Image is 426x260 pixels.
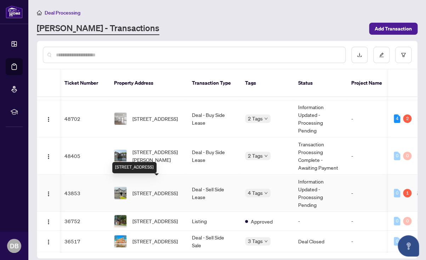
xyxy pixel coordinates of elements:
span: [STREET_ADDRESS][PERSON_NAME] [132,148,181,164]
span: download [357,52,362,57]
div: 4 [394,114,400,123]
span: down [264,154,268,158]
button: Logo [43,215,54,227]
span: down [264,117,268,120]
span: filter [401,52,406,57]
img: thumbnail-img [114,187,126,199]
th: Property Address [108,69,186,97]
div: 0 [394,217,400,225]
img: thumbnail-img [114,215,126,227]
th: Tags [239,69,292,97]
span: 2 Tags [248,152,263,160]
span: 2 Tags [248,114,263,123]
th: Ticket Number [59,69,108,97]
td: - [346,175,388,212]
span: [STREET_ADDRESS] [132,237,178,245]
img: thumbnail-img [114,150,126,162]
td: 48405 [59,137,108,175]
div: 0 [394,189,400,197]
span: 3 Tags [248,237,263,245]
td: 43853 [59,175,108,212]
span: [STREET_ADDRESS] [132,217,178,225]
span: Add Transaction [375,23,412,34]
div: [STREET_ADDRESS] [112,162,157,173]
span: Approved [251,217,273,225]
td: 36752 [59,212,108,231]
img: Logo [46,219,51,225]
span: [STREET_ADDRESS] [132,189,178,197]
span: down [264,239,268,243]
th: Project Name [346,69,388,97]
button: Logo [43,236,54,247]
img: thumbnail-img [114,235,126,247]
div: 0 [394,152,400,160]
span: 4 Tags [248,189,263,197]
td: - [346,212,388,231]
button: download [351,47,368,63]
td: Deal - Buy Side Lease [186,100,239,137]
div: 1 [403,189,411,197]
span: down [264,191,268,195]
span: edit [379,52,384,57]
td: - [346,100,388,137]
td: - [292,212,346,231]
span: Deal Processing [45,10,80,16]
button: Logo [43,150,54,162]
img: Logo [46,239,51,245]
td: Deal - Sell Side Sale [186,231,239,252]
a: [PERSON_NAME] - Transactions [37,22,159,35]
div: 2 [403,114,411,123]
td: 36517 [59,231,108,252]
button: Logo [43,187,54,199]
td: Deal - Buy Side Lease [186,137,239,175]
button: Add Transaction [369,23,418,35]
div: 0 [403,217,411,225]
button: Open asap [398,235,419,256]
td: 48702 [59,100,108,137]
button: edit [373,47,390,63]
td: Information Updated - Processing Pending [292,175,346,212]
td: Deal Closed [292,231,346,252]
div: 0 [403,152,411,160]
button: filter [395,47,411,63]
span: home [37,10,42,15]
img: Logo [46,191,51,197]
div: 0 [394,237,400,245]
td: - [346,137,388,175]
img: Logo [46,117,51,122]
th: Status [292,69,346,97]
button: Logo [43,113,54,124]
td: Transaction Processing Complete - Awaiting Payment [292,137,346,175]
td: Listing [186,212,239,231]
img: logo [6,5,23,18]
img: Logo [46,154,51,159]
td: - [346,231,388,252]
span: [STREET_ADDRESS] [132,115,178,123]
img: thumbnail-img [114,113,126,125]
th: Transaction Type [186,69,239,97]
td: Deal - Sell Side Lease [186,175,239,212]
td: Information Updated - Processing Pending [292,100,346,137]
span: DB [10,241,19,251]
